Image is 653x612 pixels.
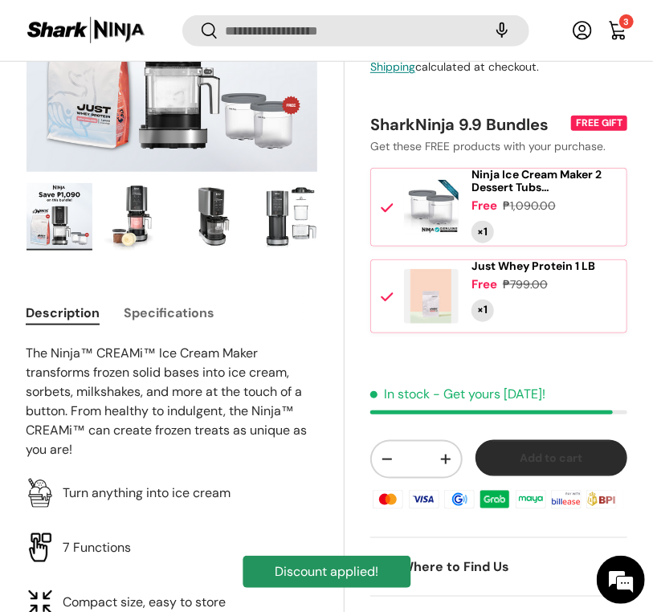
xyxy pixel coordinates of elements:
[471,168,627,195] a: Ninja Ice Cream Maker 2 Dessert Tubs (XSKPINTLID2KR)
[258,183,324,251] img: ninja-creami-ice-cream-maker-without-sample-content-parts-front-view-sharkninja-philippines
[370,114,568,135] div: SharkNinja 9.9 Bundles
[471,300,494,322] div: Quantity
[471,221,494,243] div: Quantity
[406,487,441,511] img: visa
[477,487,512,511] img: grabpay
[370,139,606,153] span: Get these FREE products with your purchase.
[471,259,595,273] a: Just Whey Protein 1 LB
[63,593,226,612] p: Compact size, easy to store
[442,487,477,511] img: gcash
[370,557,602,577] h2: Where to Find Us
[27,183,92,251] img: Ninja Creami Ice Cream Maker (NC300)
[8,439,306,495] textarea: Type your message and hit 'Enter'
[84,90,270,111] div: Chat with us now
[624,15,630,27] span: 3
[370,487,406,511] img: master
[584,487,619,511] img: bpi
[370,538,627,596] summary: Where to Find Us
[26,295,100,331] button: Description
[370,59,415,74] a: Shipping
[476,13,528,48] speech-search-button: Search by voice
[503,276,548,293] div: ₱799.00
[26,14,146,46] img: Shark Ninja Philippines
[571,116,626,131] div: FREE GIFT
[181,183,247,251] img: ninja-creami-ice-cream-maker-without-sample-content-right-side-view-sharkninja-philippines
[124,295,214,331] button: Specifications
[471,276,497,293] div: Free
[471,167,602,209] span: Ninja Ice Cream Maker 2 Dessert Tubs (XSKPINTLID2KR)
[275,562,378,581] div: Discount applied!
[104,183,169,251] img: ninja-creami-ice-cream-maker-with-sample-content-and-all-lids-full-view-sharkninja-philippines
[370,386,430,402] span: In stock
[63,538,131,557] p: 7 Functions
[263,8,302,47] div: Minimize live chat window
[503,198,556,214] div: ₱1,090.00
[475,440,627,476] button: Add to cart
[370,59,627,75] div: calculated at checkout.
[549,487,584,511] img: billease
[93,202,222,365] span: We're online!
[433,386,545,402] p: - Get yours [DATE]!
[26,344,318,459] p: The Ninja™ CREAMi™ Ice Cream Maker transforms frozen solid bases into ice cream, sorbets, milksha...
[471,198,497,214] div: Free
[512,487,548,511] img: maya
[63,483,231,503] p: Turn anything into ice cream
